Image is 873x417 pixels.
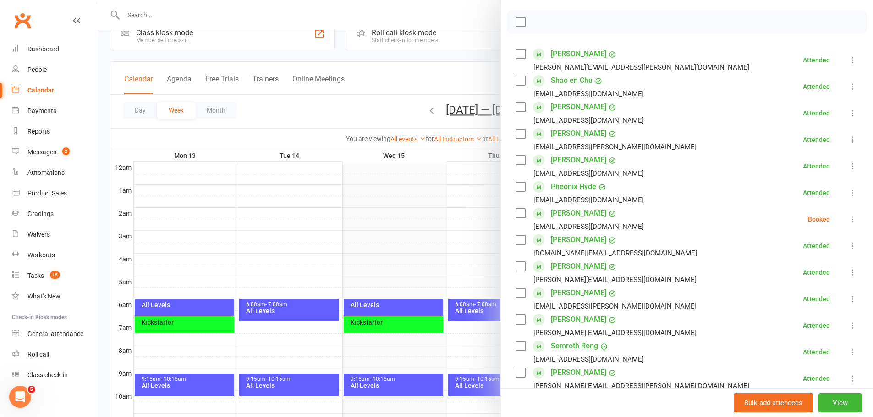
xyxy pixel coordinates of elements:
a: [PERSON_NAME] [551,100,606,114]
div: Attended [803,83,830,90]
a: [PERSON_NAME] [551,259,606,274]
a: [PERSON_NAME] [551,365,606,380]
a: Reports [12,121,97,142]
a: Tasks 15 [12,265,97,286]
div: Calendar [27,87,54,94]
iframe: Intercom live chat [9,386,31,408]
a: [PERSON_NAME] [551,286,606,300]
div: Attended [803,110,830,116]
div: [EMAIL_ADDRESS][DOMAIN_NAME] [533,168,644,179]
div: Waivers [27,231,50,238]
span: 2 [62,147,70,155]
div: People [27,66,47,73]
div: [EMAIL_ADDRESS][DOMAIN_NAME] [533,114,644,126]
div: Gradings [27,210,54,217]
a: Payments [12,101,97,121]
a: [PERSON_NAME] [551,47,606,61]
a: [PERSON_NAME] [551,312,606,327]
div: [EMAIL_ADDRESS][DOMAIN_NAME] [533,194,644,206]
div: Attended [803,269,830,276]
button: View [818,393,862,412]
a: [PERSON_NAME] [551,126,606,141]
a: Waivers [12,224,97,245]
a: Roll call [12,344,97,365]
div: Dashboard [27,45,59,53]
a: [PERSON_NAME] [551,153,606,168]
div: [PERSON_NAME][EMAIL_ADDRESS][PERSON_NAME][DOMAIN_NAME] [533,380,749,392]
button: Bulk add attendees [734,393,813,412]
div: Messages [27,148,56,156]
a: What's New [12,286,97,307]
div: Roll call [27,351,49,358]
div: [EMAIL_ADDRESS][DOMAIN_NAME] [533,353,644,365]
div: Class check-in [27,371,68,379]
div: Attended [803,163,830,169]
div: Attended [803,136,830,143]
div: Product Sales [27,190,67,197]
div: [PERSON_NAME][EMAIL_ADDRESS][DOMAIN_NAME] [533,327,697,339]
a: Workouts [12,245,97,265]
span: 5 [28,386,35,393]
div: Attended [803,375,830,382]
div: Booked [808,216,830,222]
div: [EMAIL_ADDRESS][DOMAIN_NAME] [533,221,644,233]
div: [EMAIL_ADDRESS][DOMAIN_NAME] [533,88,644,100]
div: Tasks [27,272,44,279]
a: Product Sales [12,183,97,204]
a: Shao en Chu [551,73,593,88]
a: Gradings [12,204,97,224]
a: Calendar [12,80,97,101]
div: [EMAIL_ADDRESS][PERSON_NAME][DOMAIN_NAME] [533,300,697,312]
span: 15 [50,271,60,279]
div: Automations [27,169,65,176]
div: [DOMAIN_NAME][EMAIL_ADDRESS][DOMAIN_NAME] [533,247,697,259]
div: Workouts [27,251,55,259]
a: Messages 2 [12,142,97,162]
div: Attended [803,243,830,249]
div: Attended [803,322,830,329]
div: Reports [27,128,50,135]
a: Clubworx [11,9,34,32]
div: [EMAIL_ADDRESS][PERSON_NAME][DOMAIN_NAME] [533,141,697,153]
div: [PERSON_NAME][EMAIL_ADDRESS][DOMAIN_NAME] [533,274,697,286]
a: [PERSON_NAME] [551,206,606,221]
a: General attendance kiosk mode [12,324,97,344]
a: Automations [12,162,97,183]
div: What's New [27,292,60,300]
a: Dashboard [12,39,97,60]
a: Class kiosk mode [12,365,97,385]
div: Attended [803,349,830,355]
div: [PERSON_NAME][EMAIL_ADDRESS][PERSON_NAME][DOMAIN_NAME] [533,61,749,73]
a: People [12,60,97,80]
div: General attendance [27,330,83,337]
a: [PERSON_NAME] [551,233,606,247]
a: Pheonix Hyde [551,179,596,194]
div: Attended [803,57,830,63]
div: Payments [27,107,56,114]
div: Attended [803,190,830,196]
a: Somroth Rong [551,339,598,353]
div: Attended [803,296,830,302]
